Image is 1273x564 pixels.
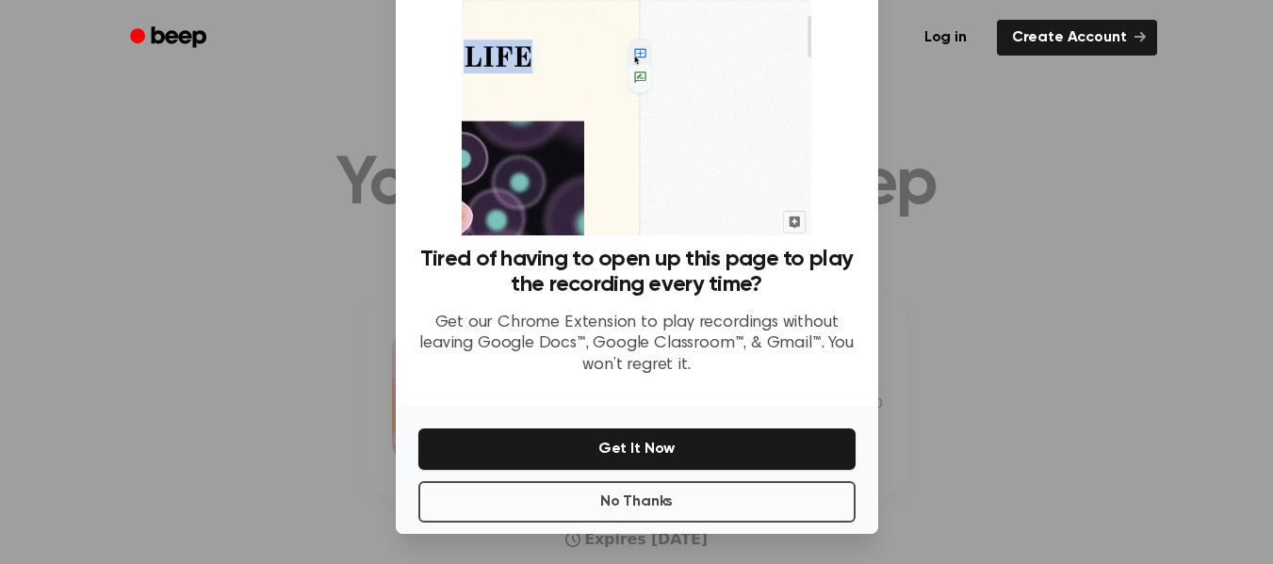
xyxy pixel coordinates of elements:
[117,20,223,56] a: Beep
[418,247,856,298] h3: Tired of having to open up this page to play the recording every time?
[997,20,1157,56] a: Create Account
[418,428,856,470] button: Get It Now
[906,16,986,59] a: Log in
[418,313,856,377] p: Get our Chrome Extension to play recordings without leaving Google Docs™, Google Classroom™, & Gm...
[418,481,856,523] button: No Thanks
